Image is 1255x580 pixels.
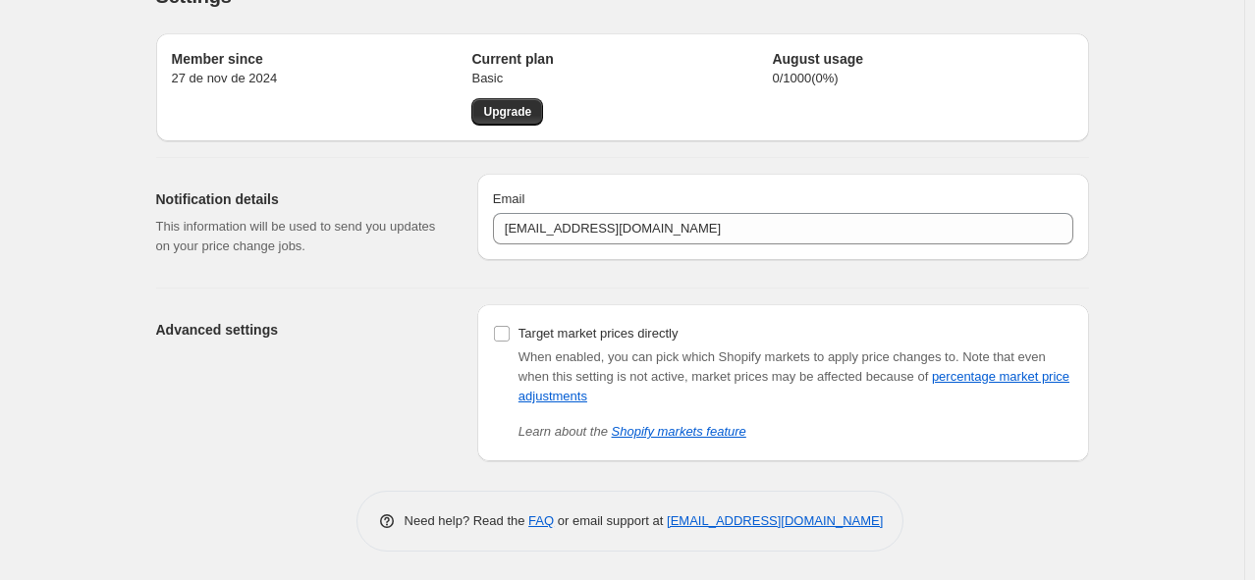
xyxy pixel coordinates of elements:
h2: August usage [772,49,1072,69]
span: Email [493,191,525,206]
span: Note that even when this setting is not active, market prices may be affected because of [518,349,1069,403]
a: [EMAIL_ADDRESS][DOMAIN_NAME] [667,513,883,528]
span: or email support at [554,513,667,528]
h2: Notification details [156,189,446,209]
span: Target market prices directly [518,326,679,341]
p: Basic [471,69,772,88]
span: Upgrade [483,104,531,120]
a: Upgrade [471,98,543,126]
h2: Advanced settings [156,320,446,340]
a: FAQ [528,513,554,528]
h2: Current plan [471,49,772,69]
h2: Member since [172,49,472,69]
i: Learn about the [518,424,746,439]
p: 0 / 1000 ( 0 %) [772,69,1072,88]
p: This information will be used to send you updates on your price change jobs. [156,217,446,256]
span: When enabled, you can pick which Shopify markets to apply price changes to. [518,349,959,364]
p: 27 de nov de 2024 [172,69,472,88]
span: Need help? Read the [405,513,529,528]
a: Shopify markets feature [612,424,746,439]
